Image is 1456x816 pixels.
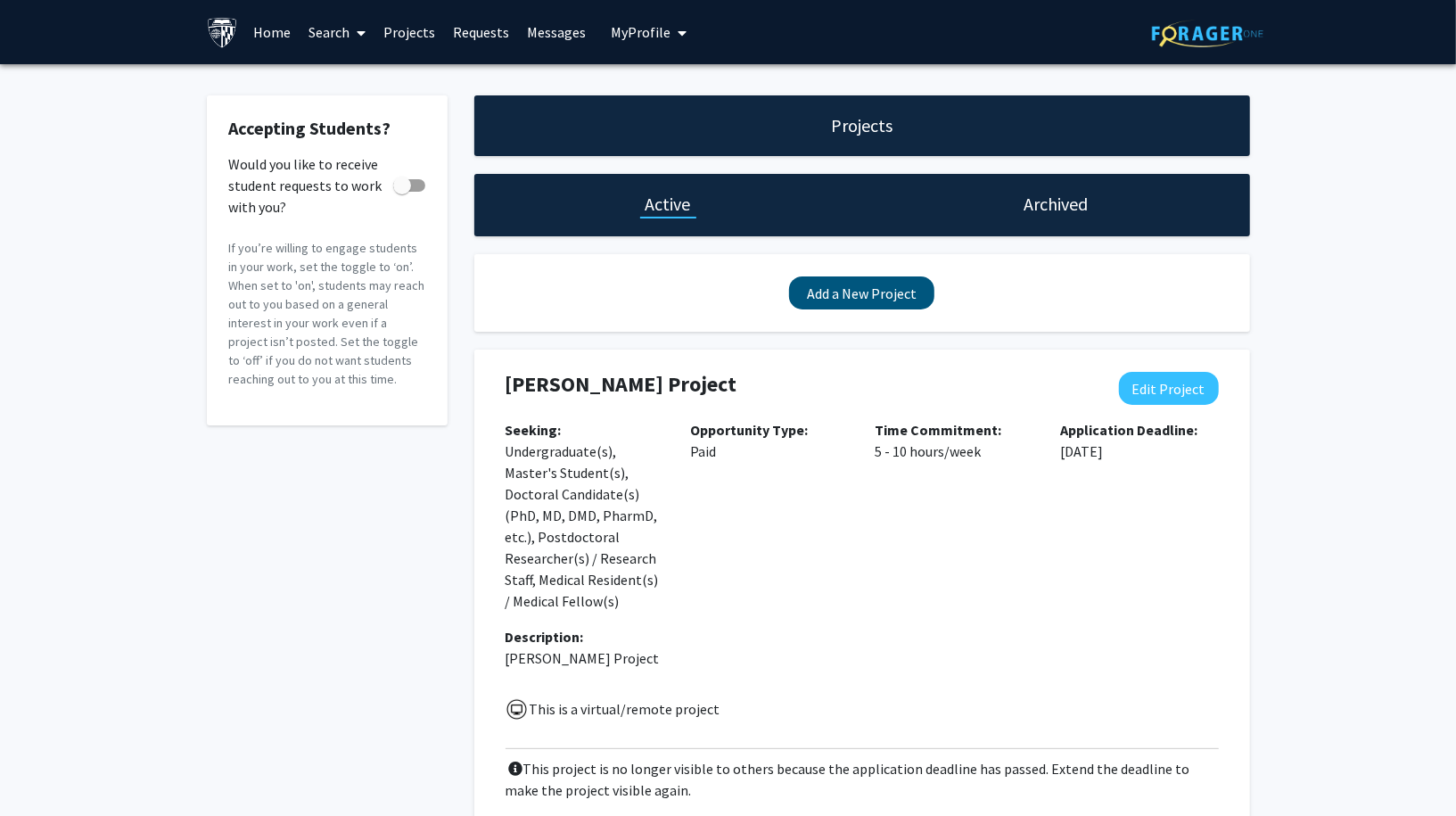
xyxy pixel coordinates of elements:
[300,1,374,63] a: Search
[1060,419,1219,462] p: [DATE]
[506,372,1090,398] h4: [PERSON_NAME] Project
[506,758,1219,801] p: This project is no longer visible to others because the application deadline has passed. Extend t...
[528,700,720,718] span: This is a virtual/remote project
[1024,192,1088,217] h1: Archived
[789,276,934,309] button: Add a New Project
[831,113,893,138] h1: Projects
[374,1,444,63] a: Projects
[1060,421,1197,439] b: Application Deadline:
[876,419,1034,462] p: 5 - 10 hours/week
[1152,20,1263,47] img: ForagerOne Logo
[444,1,518,63] a: Requests
[518,1,595,63] a: Messages
[506,421,562,439] b: Seeking:
[506,647,1219,669] p: [PERSON_NAME] Project
[690,419,849,462] p: Paid
[229,239,425,389] p: If you’re willing to engage students in your work, set the toggle to ‘on’. When set to 'on', stud...
[506,419,664,612] p: Undergraduate(s), Master's Student(s), Doctoral Candidate(s) (PhD, MD, DMD, PharmD, etc.), Postdo...
[506,626,1219,647] div: Description:
[13,736,76,803] iframe: Chat
[690,421,808,439] b: Opportunity Type:
[611,23,670,41] span: My Profile
[229,153,386,218] span: Would you like to receive student requests to work with you?
[1119,372,1219,405] button: Edit Project
[646,192,691,217] h1: Active
[207,17,238,48] img: Johns Hopkins University Logo
[244,1,300,63] a: Home
[876,421,1002,439] b: Time Commitment:
[229,118,425,139] h2: Accepting Students?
